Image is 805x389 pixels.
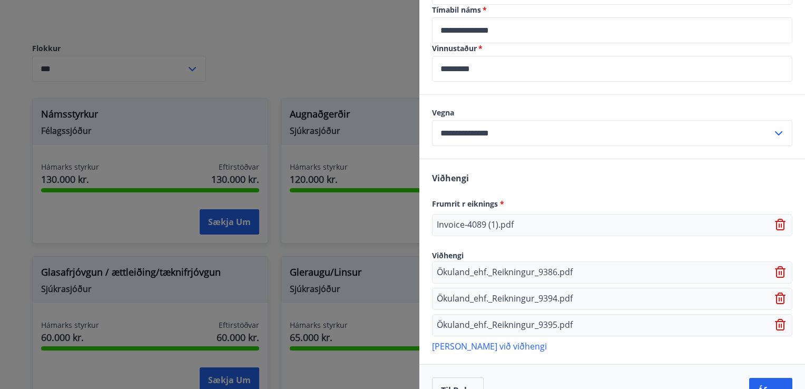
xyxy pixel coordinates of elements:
[437,319,573,332] p: Ökuland_ehf._Reikningur_9395.pdf
[432,108,792,118] label: Vegna
[432,56,792,82] div: Vinnustaður
[432,172,469,184] span: Viðhengi
[432,199,504,209] span: Frumrit r eiknings
[432,5,792,15] label: Tímabil náms
[437,266,573,279] p: Ökuland_ehf._Reikningur_9386.pdf
[437,219,514,231] p: Invoice-4089 (1).pdf
[432,341,792,351] p: [PERSON_NAME] við viðhengi
[432,17,792,43] div: Tímabil náms
[437,293,573,305] p: Ökuland_ehf._Reikningur_9394.pdf
[432,250,464,260] span: Viðhengi
[432,43,792,54] label: Vinnustaður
